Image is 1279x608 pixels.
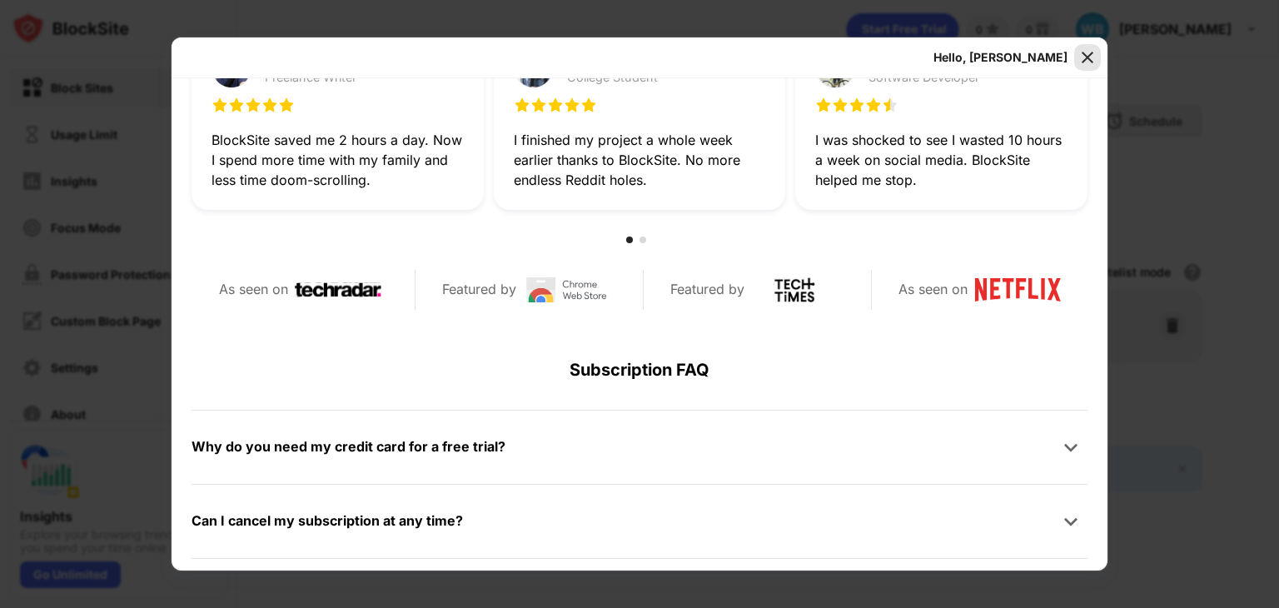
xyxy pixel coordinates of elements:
[523,277,610,302] img: chrome-web-store-logo
[212,130,464,190] div: BlockSite saved me 2 hours a day. Now I spend more time with my family and less time doom-scrolling.
[514,130,766,190] div: I finished my project a whole week earlier thanks to BlockSite. No more endless Reddit holes.
[564,97,580,113] img: star
[865,97,882,113] img: star
[261,97,278,113] img: star
[882,97,898,113] img: star
[219,277,288,302] div: As seen on
[514,97,530,113] img: star
[832,97,849,113] img: star
[580,97,597,113] img: star
[192,330,1087,410] div: Subscription FAQ
[228,97,245,113] img: star
[192,509,463,533] div: Can I cancel my subscription at any time?
[547,97,564,113] img: star
[212,97,228,113] img: star
[898,277,968,302] div: As seen on
[751,277,838,302] img: tech-times
[849,97,865,113] img: star
[295,277,381,302] img: techradar
[530,97,547,113] img: star
[933,51,1067,64] div: Hello, [PERSON_NAME]
[815,97,832,113] img: star
[567,71,666,84] div: College Student
[192,435,505,459] div: Why do you need my credit card for a free trial?
[245,97,261,113] img: star
[670,277,744,302] div: Featured by
[278,97,295,113] img: star
[815,130,1067,190] div: I was shocked to see I wasted 10 hours a week on social media. BlockSite helped me stop.
[974,277,1061,302] img: netflix-logo
[442,277,516,302] div: Featured by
